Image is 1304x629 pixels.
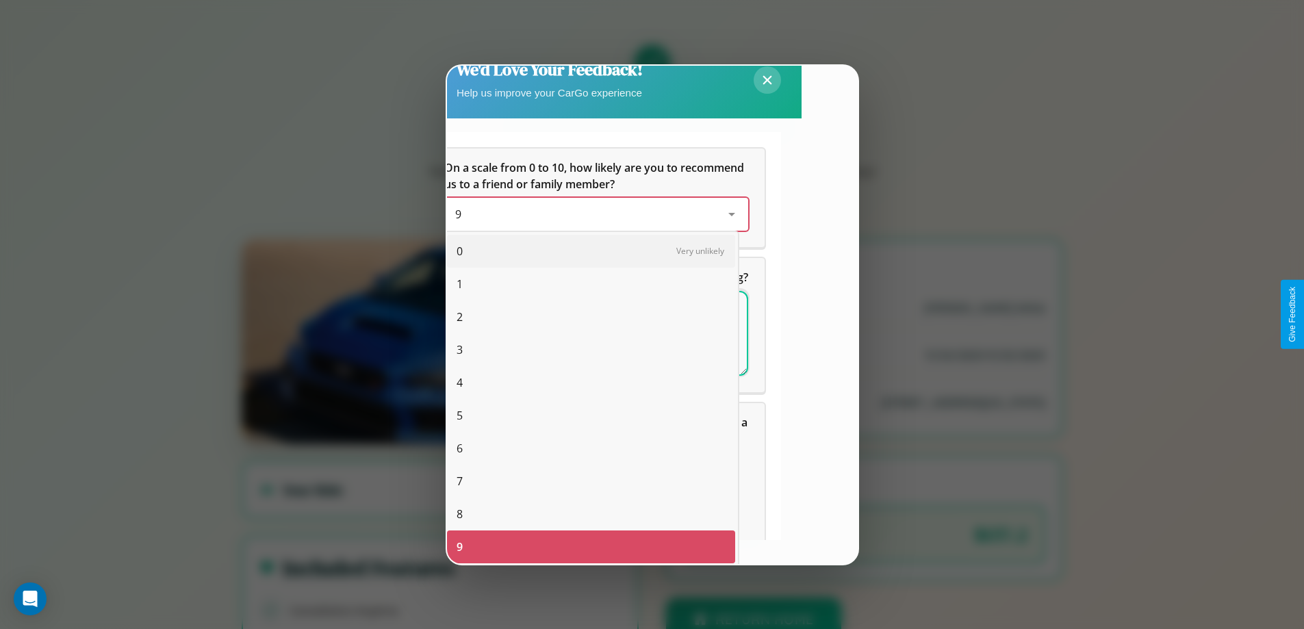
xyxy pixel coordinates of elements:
div: 10 [447,563,735,596]
span: 2 [457,309,463,325]
span: 8 [457,506,463,522]
span: 9 [455,207,461,222]
div: 0 [447,235,735,268]
div: 8 [447,498,735,530]
span: 5 [457,407,463,424]
span: 3 [457,342,463,358]
span: On a scale from 0 to 10, how likely are you to recommend us to a friend or family member? [444,160,747,192]
div: 4 [447,366,735,399]
span: 1 [457,276,463,292]
h2: We'd Love Your Feedback! [457,58,643,81]
h5: On a scale from 0 to 10, how likely are you to recommend us to a friend or family member? [444,159,748,192]
div: 2 [447,300,735,333]
div: On a scale from 0 to 10, how likely are you to recommend us to a friend or family member? [444,198,748,231]
div: 7 [447,465,735,498]
p: Help us improve your CarGo experience [457,84,643,102]
span: Very unlikely [676,245,724,257]
span: 9 [457,539,463,555]
div: Open Intercom Messenger [14,582,47,615]
div: 3 [447,333,735,366]
span: 6 [457,440,463,457]
div: On a scale from 0 to 10, how likely are you to recommend us to a friend or family member? [428,149,765,247]
span: 4 [457,374,463,391]
span: 0 [457,243,463,259]
span: Which of the following features do you value the most in a vehicle? [444,415,750,446]
div: Give Feedback [1288,287,1297,342]
div: 6 [447,432,735,465]
div: 9 [447,530,735,563]
span: 7 [457,473,463,489]
span: What can we do to make your experience more satisfying? [444,270,748,285]
div: 5 [447,399,735,432]
div: 1 [447,268,735,300]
